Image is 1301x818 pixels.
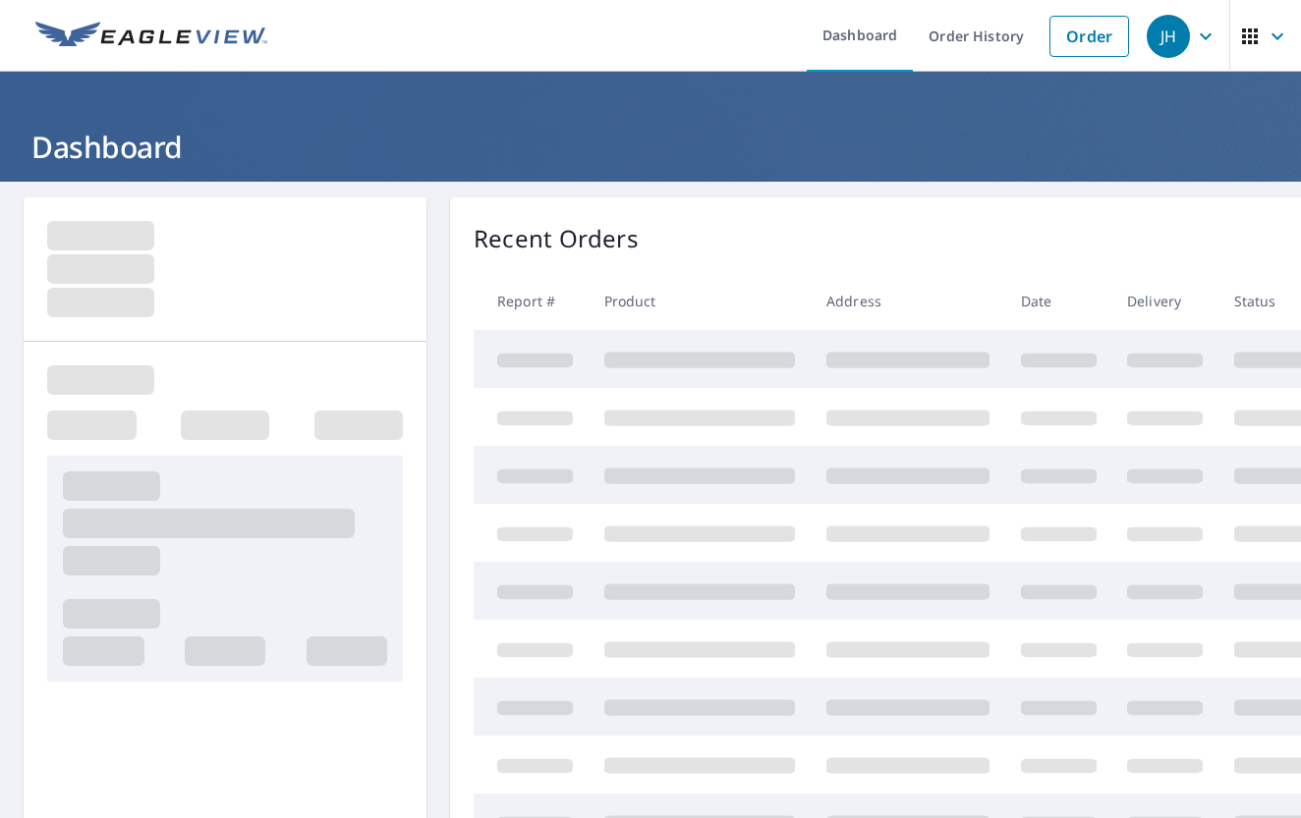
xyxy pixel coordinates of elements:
[811,272,1005,330] th: Address
[1049,16,1129,57] a: Order
[35,22,267,51] img: EV Logo
[1147,15,1190,58] div: JH
[1111,272,1218,330] th: Delivery
[24,127,1277,167] h1: Dashboard
[474,221,639,256] p: Recent Orders
[474,272,589,330] th: Report #
[1005,272,1112,330] th: Date
[589,272,811,330] th: Product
